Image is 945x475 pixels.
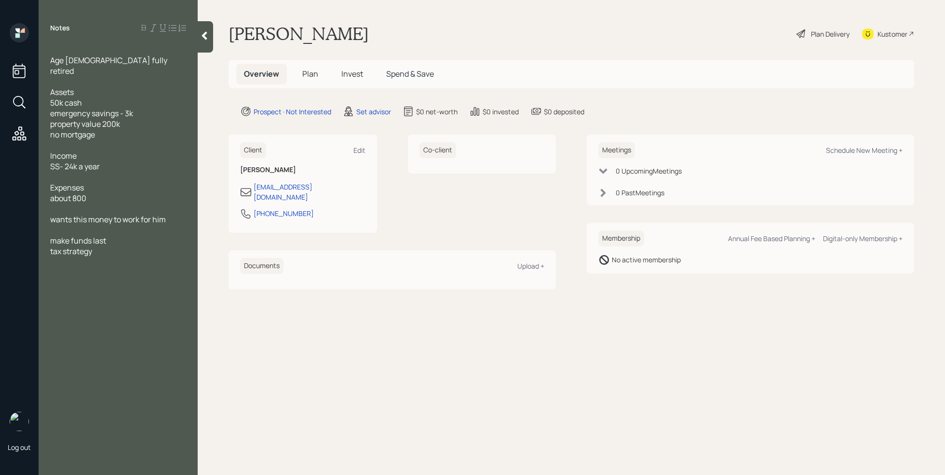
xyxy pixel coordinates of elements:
div: Schedule New Meeting + [826,146,903,155]
div: No active membership [612,255,681,265]
span: no mortgage [50,129,95,140]
span: Expenses [50,182,84,193]
div: [EMAIL_ADDRESS][DOMAIN_NAME] [254,182,365,202]
div: [PHONE_NUMBER] [254,208,314,218]
h6: Meetings [598,142,635,158]
h6: Client [240,142,266,158]
div: $0 net-worth [416,107,458,117]
span: emergency savings - 3k [50,108,133,119]
label: Notes [50,23,70,33]
span: Invest [341,68,363,79]
span: wants this money to work for him [50,214,166,225]
div: Plan Delivery [811,29,850,39]
span: Overview [244,68,279,79]
h6: Documents [240,258,283,274]
div: Kustomer [877,29,907,39]
img: retirable_logo.png [10,412,29,431]
div: 0 Upcoming Meeting s [616,166,682,176]
div: Annual Fee Based Planning + [728,234,815,243]
h6: [PERSON_NAME] [240,166,365,174]
span: property value 200k [50,119,120,129]
span: Spend & Save [386,68,434,79]
span: tax strategy [50,246,92,257]
span: Age [DEMOGRAPHIC_DATA] fully retired [50,55,169,76]
h6: Co-client [419,142,456,158]
div: Edit [353,146,365,155]
h1: [PERSON_NAME] [229,23,369,44]
span: Assets [50,87,74,97]
span: 50k cash [50,97,82,108]
h6: Membership [598,231,644,246]
span: SS- 24k a year [50,161,100,172]
div: Set advisor [356,107,391,117]
div: Prospect · Not Interested [254,107,331,117]
span: Plan [302,68,318,79]
div: 0 Past Meeting s [616,188,664,198]
div: $0 deposited [544,107,584,117]
div: Digital-only Membership + [823,234,903,243]
div: $0 invested [483,107,519,117]
div: Log out [8,443,31,452]
span: about 800 [50,193,86,204]
div: Upload + [517,261,544,271]
span: make funds last [50,235,106,246]
span: Income [50,150,77,161]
